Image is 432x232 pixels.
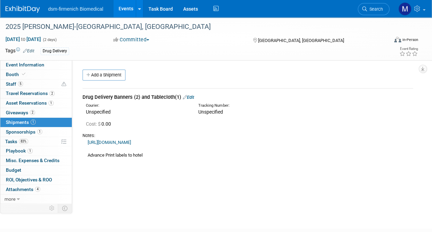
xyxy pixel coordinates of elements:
div: Drug Delivery Banners (2) and Tablecloth(1) [82,94,413,101]
span: Giveaways [6,110,35,115]
div: Drug Delivery [41,48,69,55]
span: Sponsorships [6,129,42,135]
a: Budget [0,166,72,175]
i: Booth reservation complete [22,72,25,76]
span: 1 [37,129,42,134]
span: [DATE] [DATE] [5,36,41,42]
span: Budget [6,167,21,173]
a: Misc. Expenses & Credits [0,156,72,165]
span: 1 [31,119,36,125]
a: Edit [23,49,34,53]
span: Asset Reservations [6,100,54,106]
div: Event Format [358,36,418,46]
span: [GEOGRAPHIC_DATA], [GEOGRAPHIC_DATA] [258,38,344,43]
div: Event Rating [399,47,418,51]
a: Edit [183,95,194,100]
span: Search [367,7,383,12]
a: Search [358,3,389,15]
span: 2 [49,91,55,96]
div: Advance Print labels to hotel [82,139,413,159]
a: Add a Shipment [82,70,125,81]
div: Notes: [82,133,413,139]
span: more [4,196,15,202]
a: Tasks83% [0,137,72,146]
span: ROI, Objectives & ROO [6,177,52,182]
span: Cost: $ [86,121,101,127]
span: 2 [30,110,35,115]
span: 1 [48,101,54,106]
a: Booth [0,70,72,79]
span: Shipments [6,119,36,125]
a: ROI, Objectives & ROO [0,175,72,184]
img: ExhibitDay [5,6,40,13]
button: Committed [111,36,152,43]
span: dsm-firmenich Biomedical [48,6,103,12]
td: Personalize Event Tab Strip [46,204,58,213]
span: Potential Scheduling Conflict -- at least one attendee is tagged in another overlapping event. [62,81,66,87]
span: Booth [6,72,27,77]
span: Travel Reservations [6,91,55,96]
a: Giveaways2 [0,108,72,117]
span: 83% [19,139,28,144]
a: Travel Reservations2 [0,89,72,98]
a: Event Information [0,60,72,70]
span: Unspecified [198,109,223,115]
span: Staff [6,81,23,87]
a: more [0,194,72,204]
img: Format-Inperson.png [394,37,401,42]
span: Event Information [6,62,44,67]
a: Playbook1 [0,146,72,156]
a: [URL][DOMAIN_NAME] [88,140,131,145]
a: Shipments1 [0,118,72,127]
td: Toggle Event Tabs [58,204,72,213]
span: 4 [35,187,40,192]
div: Courier: [86,103,188,108]
div: 2025 [PERSON_NAME]-[GEOGRAPHIC_DATA], [GEOGRAPHIC_DATA] [3,21,383,33]
span: Misc. Expenses & Credits [6,158,59,163]
img: Melanie Davison [398,2,411,15]
span: Playbook [6,148,33,154]
a: Asset Reservations1 [0,98,72,108]
span: 0.00 [86,121,114,127]
span: to [20,36,26,42]
a: Staff5 [0,80,72,89]
span: Tasks [5,139,28,144]
div: In-Person [402,37,418,42]
span: (2 days) [42,38,57,42]
span: 5 [18,81,23,86]
a: Sponsorships1 [0,127,72,137]
div: Tracking Number: [198,103,329,108]
div: Unspecified [86,108,188,115]
span: 1 [27,148,33,154]
span: Attachments [6,187,40,192]
td: Tags [5,47,34,55]
a: Attachments4 [0,185,72,194]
